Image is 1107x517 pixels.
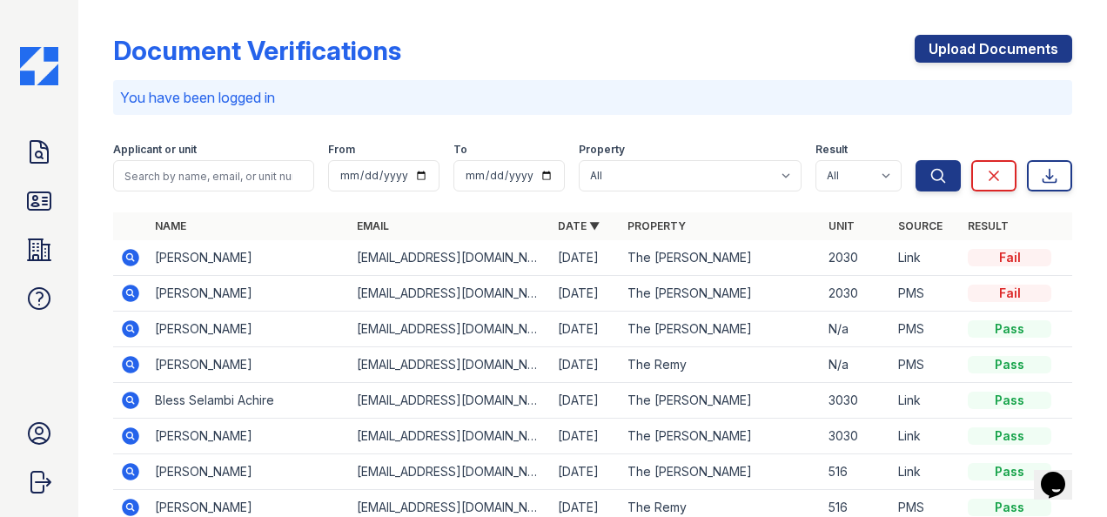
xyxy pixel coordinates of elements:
[968,392,1051,409] div: Pass
[822,454,891,490] td: 516
[148,276,349,312] td: [PERSON_NAME]
[968,285,1051,302] div: Fail
[113,35,401,66] div: Document Verifications
[350,240,551,276] td: [EMAIL_ADDRESS][DOMAIN_NAME]
[621,419,822,454] td: The [PERSON_NAME]
[968,320,1051,338] div: Pass
[350,347,551,383] td: [EMAIL_ADDRESS][DOMAIN_NAME]
[822,240,891,276] td: 2030
[822,347,891,383] td: N/a
[1034,447,1090,500] iframe: chat widget
[155,219,186,232] a: Name
[891,419,961,454] td: Link
[621,312,822,347] td: The [PERSON_NAME]
[621,240,822,276] td: The [PERSON_NAME]
[328,143,355,157] label: From
[120,87,1065,108] p: You have been logged in
[621,347,822,383] td: The Remy
[20,47,58,85] img: CE_Icon_Blue-c292c112584629df590d857e76928e9f676e5b41ef8f769ba2f05ee15b207248.png
[891,240,961,276] td: Link
[148,419,349,454] td: [PERSON_NAME]
[579,143,625,157] label: Property
[968,499,1051,516] div: Pass
[829,219,855,232] a: Unit
[113,143,197,157] label: Applicant or unit
[968,427,1051,445] div: Pass
[350,383,551,419] td: [EMAIL_ADDRESS][DOMAIN_NAME]
[350,419,551,454] td: [EMAIL_ADDRESS][DOMAIN_NAME]
[891,347,961,383] td: PMS
[891,383,961,419] td: Link
[822,276,891,312] td: 2030
[551,240,621,276] td: [DATE]
[968,249,1051,266] div: Fail
[891,454,961,490] td: Link
[350,276,551,312] td: [EMAIL_ADDRESS][DOMAIN_NAME]
[148,312,349,347] td: [PERSON_NAME]
[915,35,1072,63] a: Upload Documents
[551,312,621,347] td: [DATE]
[148,383,349,419] td: Bless Selambi Achire
[621,276,822,312] td: The [PERSON_NAME]
[898,219,943,232] a: Source
[113,160,314,191] input: Search by name, email, or unit number
[357,219,389,232] a: Email
[627,219,686,232] a: Property
[621,454,822,490] td: The [PERSON_NAME]
[891,312,961,347] td: PMS
[558,219,600,232] a: Date ▼
[350,454,551,490] td: [EMAIL_ADDRESS][DOMAIN_NAME]
[822,312,891,347] td: N/a
[891,276,961,312] td: PMS
[148,240,349,276] td: [PERSON_NAME]
[148,454,349,490] td: [PERSON_NAME]
[453,143,467,157] label: To
[815,143,848,157] label: Result
[551,419,621,454] td: [DATE]
[148,347,349,383] td: [PERSON_NAME]
[551,276,621,312] td: [DATE]
[621,383,822,419] td: The [PERSON_NAME]
[350,312,551,347] td: [EMAIL_ADDRESS][DOMAIN_NAME]
[968,356,1051,373] div: Pass
[822,419,891,454] td: 3030
[551,383,621,419] td: [DATE]
[822,383,891,419] td: 3030
[968,463,1051,480] div: Pass
[968,219,1009,232] a: Result
[551,454,621,490] td: [DATE]
[551,347,621,383] td: [DATE]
